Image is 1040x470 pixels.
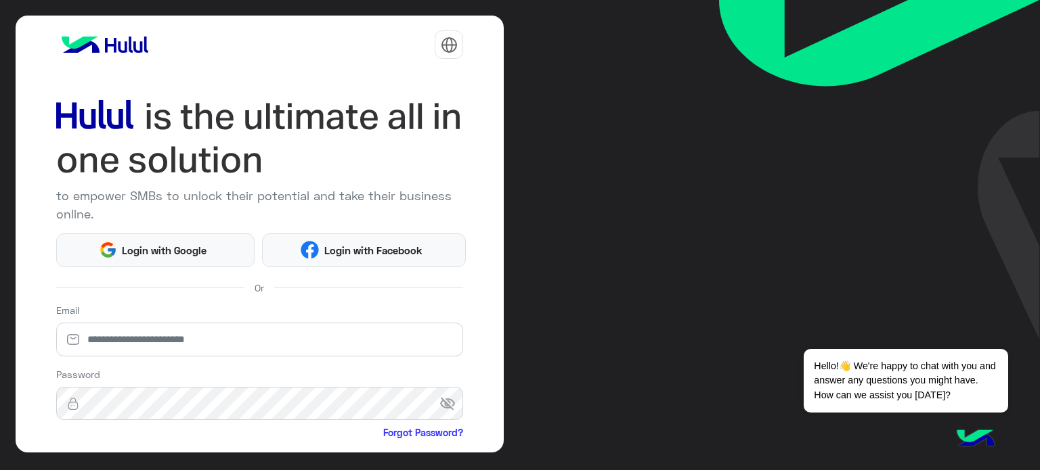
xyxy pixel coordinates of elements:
[319,243,427,258] span: Login with Facebook
[383,425,463,440] a: Forgot Password?
[439,392,464,416] span: visibility_off
[56,95,464,182] img: hululLoginTitle_EN.svg
[56,397,90,410] img: lock
[262,233,466,267] button: Login with Facebook
[441,37,458,53] img: tab
[301,241,319,259] img: Facebook
[255,281,264,295] span: Or
[56,303,79,317] label: Email
[56,333,90,346] img: email
[952,416,999,463] img: hulul-logo.png
[56,187,464,223] p: to empower SMBs to unlock their potential and take their business online.
[99,241,117,259] img: Google
[56,367,100,381] label: Password
[56,31,154,58] img: logo
[56,233,255,267] button: Login with Google
[804,349,1007,413] span: Hello!👋 We're happy to chat with you and answer any questions you might have. How can we assist y...
[117,243,212,258] span: Login with Google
